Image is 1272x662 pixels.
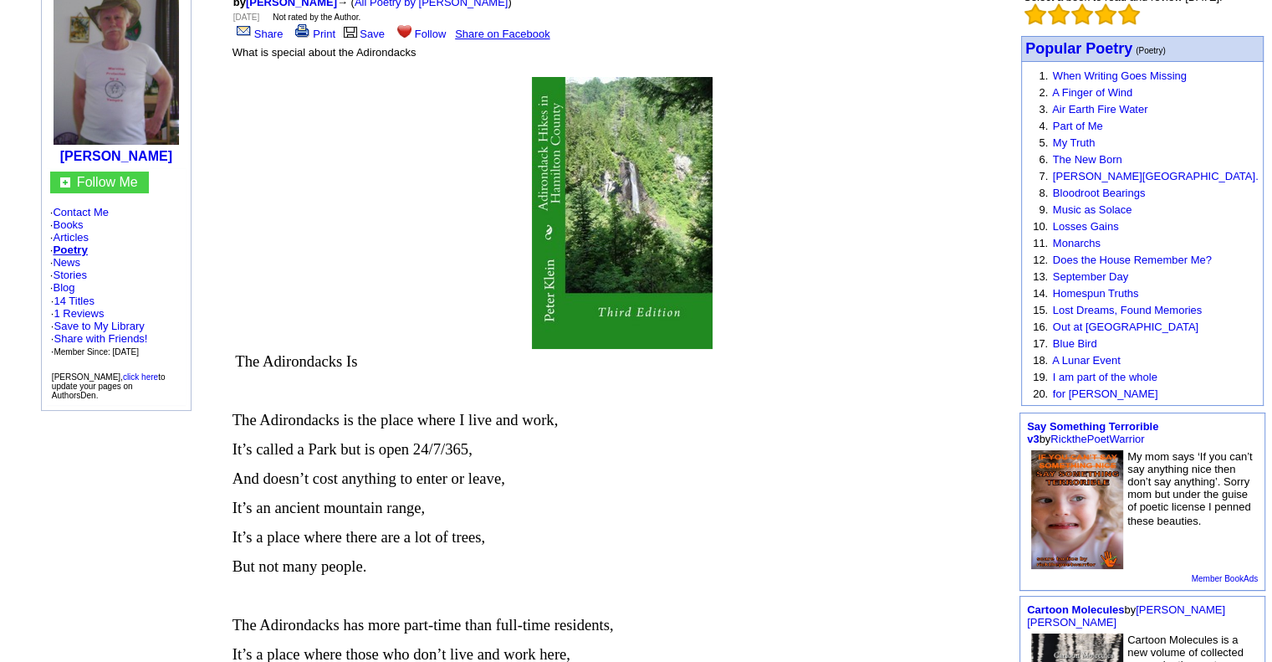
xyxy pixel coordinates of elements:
[123,372,158,382] a: click here
[51,320,148,357] font: · · ·
[1033,287,1048,300] font: 14.
[273,13,360,22] font: Not rated by the Author.
[1053,136,1096,149] a: My Truth
[237,24,251,38] img: share_page.gif
[60,149,172,163] a: [PERSON_NAME]
[1071,3,1093,25] img: bigemptystars.png
[1053,254,1212,266] a: Does the House Remember Me?
[295,24,309,38] img: print.gif
[1052,103,1147,115] a: Air Earth Fire Water
[50,206,182,358] font: · · · · · · ·
[233,13,259,22] font: [DATE]
[1033,304,1048,316] font: 15.
[1033,270,1048,283] font: 13.
[60,177,70,187] img: gc.jpg
[1050,433,1144,445] a: RickthePoetWarrior
[1048,3,1070,25] img: bigemptystars.png
[232,46,416,59] font: What is special about the Adirondacks
[1053,371,1157,383] a: I am part of the whole
[77,175,138,189] a: Follow Me
[532,77,713,349] img: 341406.jpg
[1053,287,1139,300] a: Homespun Truths
[1192,574,1258,583] a: Member BookAds
[1027,603,1225,629] a: [PERSON_NAME] [PERSON_NAME]
[1053,237,1101,249] a: Monarchs
[1052,153,1121,166] a: The New Born
[1031,450,1123,569] img: 78461.jpg
[1136,46,1166,55] font: (Poetry)
[1118,3,1140,25] img: bigemptystars.png
[1053,220,1119,233] a: Losses Gains
[1033,371,1048,383] font: 19.
[1033,237,1048,249] font: 11.
[1053,187,1146,199] a: Bloodroot Bearings
[232,616,614,634] span: The Adirondacks has more part-time than full-time residents,
[397,23,411,38] img: heart.gif
[1053,387,1158,400] a: for [PERSON_NAME]
[53,206,108,218] a: Contact Me
[1033,321,1048,333] font: 16.
[54,332,147,345] a: Share with Friends!
[232,557,367,575] span: But not many people.
[232,440,473,458] span: It’s called a Park but is open 24/7/365,
[232,528,485,546] span: It’s a place where there are a lot of trees,
[1127,450,1253,527] font: My mom says ‘If you can’t say anything nice then don’t say anything’. Sorry mom but under the gui...
[52,372,166,400] font: [PERSON_NAME], to update your pages on AuthorsDen.
[54,295,94,307] a: 14 Titles
[1053,270,1128,283] a: September Day
[1039,120,1048,132] font: 4.
[1033,220,1048,233] font: 10.
[53,218,83,231] a: Books
[235,352,357,370] span: The Adirondacks Is
[394,28,447,40] a: Follow
[1053,170,1259,182] a: [PERSON_NAME][GEOGRAPHIC_DATA].
[1039,136,1048,149] font: 5.
[1039,69,1048,82] font: 1.
[54,347,139,357] font: Member Since: [DATE]
[54,320,144,332] a: Save to My Library
[1052,354,1121,367] a: A Lunar Event
[1027,420,1158,445] a: Say Something Terrorible v3
[53,231,89,244] a: Articles
[54,307,104,320] a: 1 Reviews
[1027,603,1124,616] a: Cartoon Molecules
[1024,3,1046,25] img: bigemptystars.png
[53,256,80,269] a: News
[341,24,360,38] img: library.gif
[1039,86,1048,99] font: 2.
[1053,321,1198,333] a: Out at [GEOGRAPHIC_DATA]
[232,499,426,516] span: It’s an ancient mountain range,
[1053,69,1187,82] a: When Writing Goes Missing
[1033,337,1048,350] font: 17.
[1053,304,1202,316] a: Lost Dreams, Found Memories
[53,269,86,281] a: Stories
[51,295,148,357] font: · ·
[53,281,74,294] a: Blog
[1039,170,1048,182] font: 7.
[1053,120,1103,132] a: Part of Me
[292,28,335,40] a: Print
[1039,153,1048,166] font: 6.
[1039,103,1048,115] font: 3.
[1095,3,1116,25] img: bigemptystars.png
[1039,203,1048,216] font: 9.
[232,411,559,429] span: The Adirondacks is the place where I live and work,
[1039,187,1048,199] font: 8.
[1027,420,1158,445] font: by
[1025,42,1132,56] a: Popular Poetry
[1053,203,1132,216] a: Music as Solace
[232,470,505,487] span: And doesn’t cost anything to enter or leave,
[1033,354,1048,367] font: 18.
[1033,254,1048,266] font: 12.
[233,28,284,40] a: Share
[455,28,549,40] a: Share on Facebook
[53,244,87,256] a: Poetry
[1027,603,1225,629] font: by
[1053,337,1097,350] a: Blue Bird
[1052,86,1132,99] a: A Finger of Wind
[341,28,385,40] a: Save
[1033,387,1048,400] font: 20.
[1025,40,1132,57] font: Popular Poetry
